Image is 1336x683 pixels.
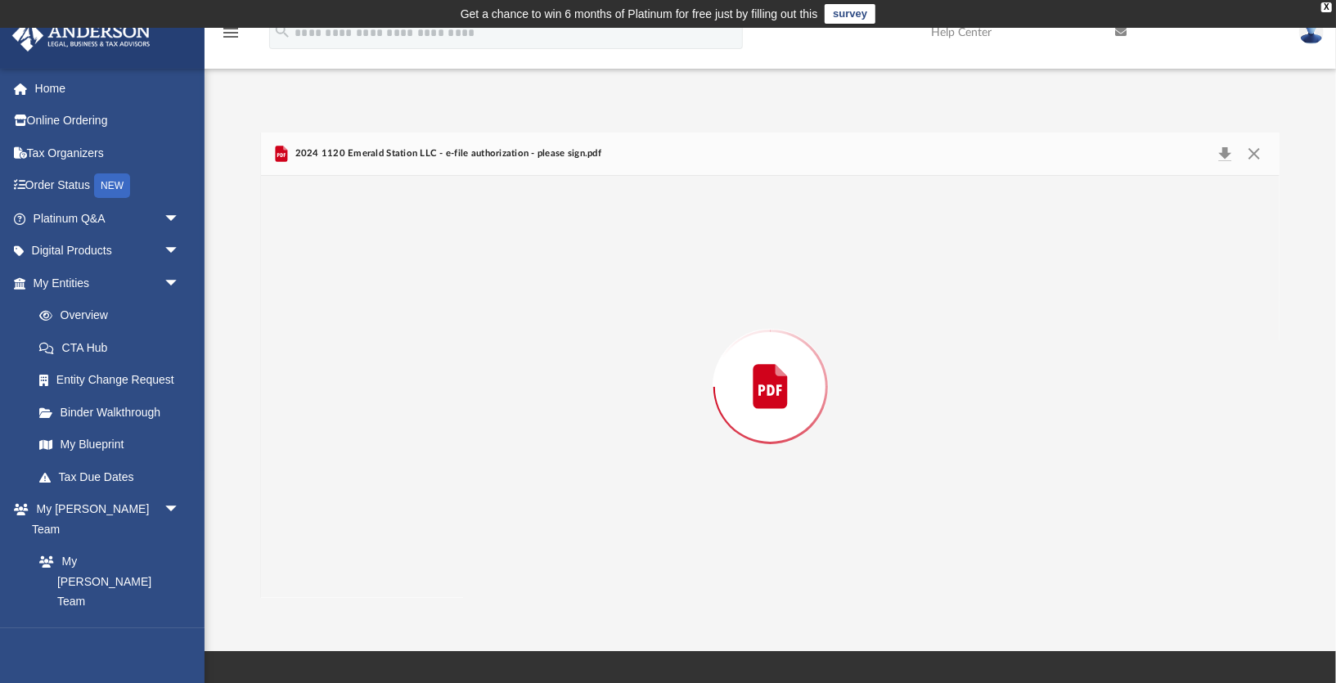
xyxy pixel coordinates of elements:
[94,173,130,198] div: NEW
[164,235,196,268] span: arrow_drop_down
[11,169,205,203] a: Order StatusNEW
[11,267,205,299] a: My Entitiesarrow_drop_down
[461,4,818,24] div: Get a chance to win 6 months of Platinum for free just by filling out this
[23,618,196,670] a: [PERSON_NAME] System
[11,202,205,235] a: Platinum Q&Aarrow_drop_down
[23,429,196,461] a: My Blueprint
[23,396,205,429] a: Binder Walkthrough
[23,299,205,332] a: Overview
[825,4,875,24] a: survey
[1239,142,1268,165] button: Close
[11,72,205,105] a: Home
[23,331,205,364] a: CTA Hub
[261,133,1280,598] div: Preview
[11,235,205,267] a: Digital Productsarrow_drop_down
[221,23,241,43] i: menu
[11,137,205,169] a: Tax Organizers
[1299,20,1324,44] img: User Pic
[1210,142,1239,165] button: Download
[1321,2,1332,12] div: close
[11,493,196,546] a: My [PERSON_NAME] Teamarrow_drop_down
[273,22,291,40] i: search
[164,202,196,236] span: arrow_drop_down
[291,146,601,161] span: 2024 1120 Emerald Station LLC - e-file authorization - please sign.pdf
[7,20,155,52] img: Anderson Advisors Platinum Portal
[23,546,188,618] a: My [PERSON_NAME] Team
[11,105,205,137] a: Online Ordering
[164,493,196,527] span: arrow_drop_down
[164,267,196,300] span: arrow_drop_down
[23,461,205,493] a: Tax Due Dates
[221,31,241,43] a: menu
[23,364,205,397] a: Entity Change Request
